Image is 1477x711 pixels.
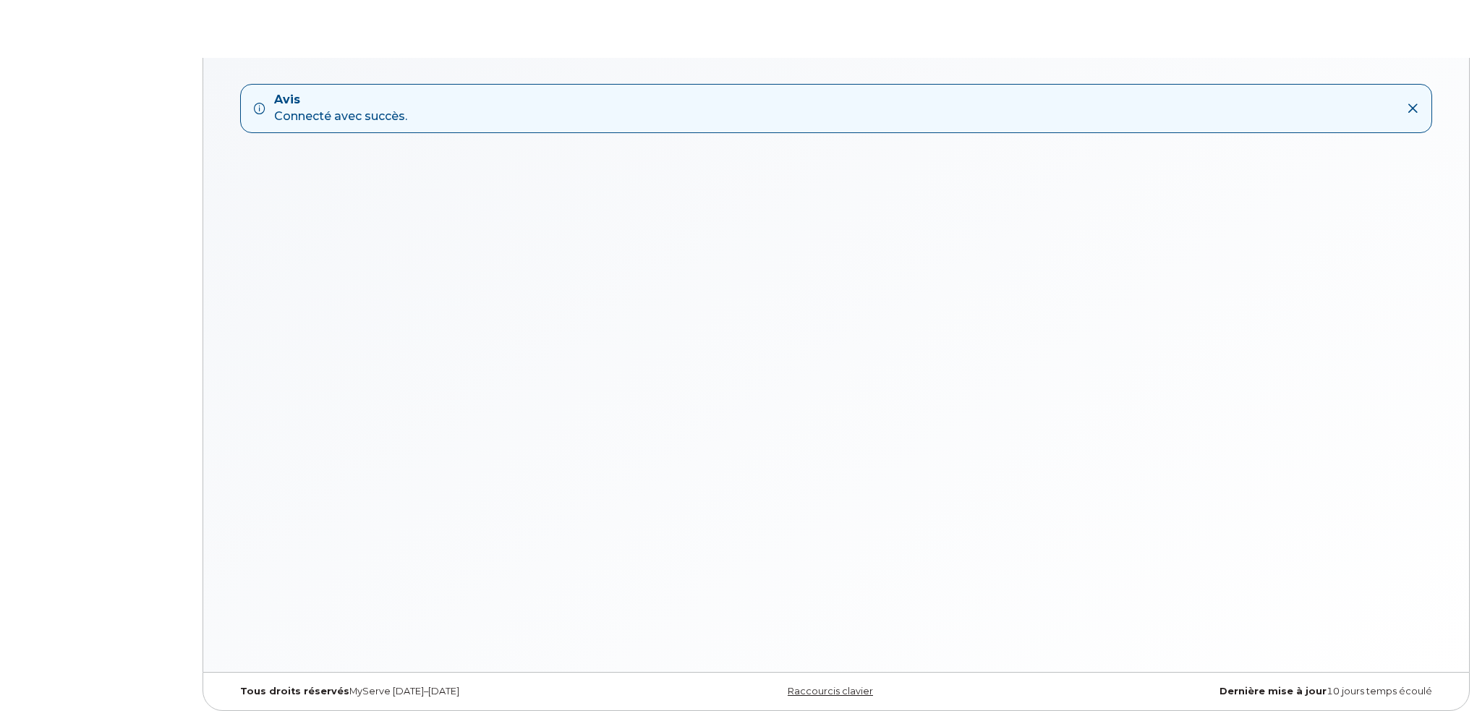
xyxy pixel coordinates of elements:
strong: Tous droits réservés [240,686,349,697]
div: MyServe [DATE]–[DATE] [229,686,634,697]
strong: Avis [274,92,407,108]
strong: Dernière mise à jour [1220,686,1327,697]
a: Raccourcis clavier [788,686,873,697]
div: 10 jours temps écoulé [1039,686,1443,697]
div: Connecté avec succès. [274,92,407,125]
